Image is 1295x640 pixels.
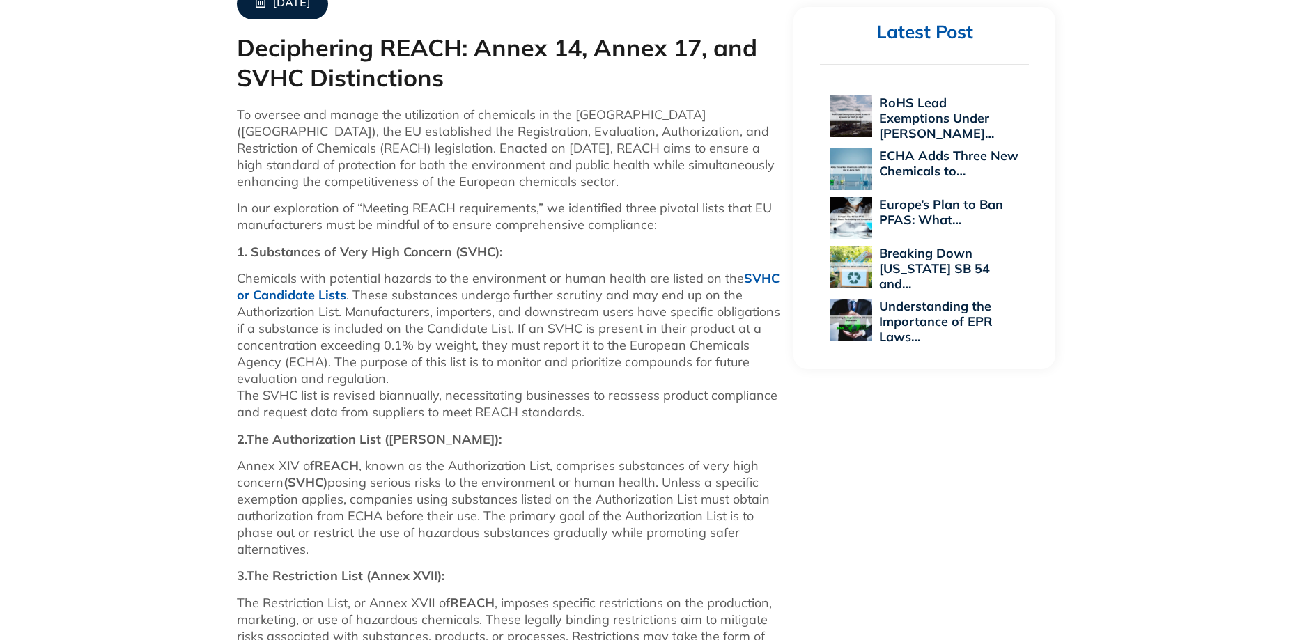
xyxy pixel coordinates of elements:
a: Understanding the Importance of EPR Laws… [879,298,993,345]
h2: Latest Post [820,21,1029,44]
a: Breaking Down [US_STATE] SB 54 and… [879,245,990,292]
p: Chemicals with potential hazards to the environment or human health are listed on the . These sub... [237,270,780,421]
a: SVHC or Candidate Lists [237,270,780,303]
strong: REACH [450,595,495,611]
img: RoHS Lead Exemptions Under Annex III A Guide for 2025 to 2027 [830,95,872,137]
p: To oversee and manage the utilization of chemicals in the [GEOGRAPHIC_DATA] ([GEOGRAPHIC_DATA]), ... [237,107,780,190]
h1: Deciphering REACH: Annex 14, Annex 17, and SVHC Distinctions [237,33,780,93]
strong: (SVHC) [284,474,327,490]
strong: REACH [314,458,359,474]
a: Europe’s Plan to Ban PFAS: What… [879,196,1003,228]
a: ECHA Adds Three New Chemicals to… [879,148,1018,179]
a: RoHS Lead Exemptions Under [PERSON_NAME]… [879,95,994,141]
strong: 1. Substances of Very High Concern (SVHC): [237,244,502,260]
p: Annex XIV of , known as the Authorization List, comprises substances of very high concern posing ... [237,458,780,558]
img: Europe’s Plan to Ban PFAS: What It Means for Industry and Consumers [830,197,872,239]
img: Understanding the Importance of EPR Laws for Businesses [830,299,872,341]
p: In our exploration of “Meeting REACH requirements,” we identified three pivotal lists that EU man... [237,200,780,233]
img: ECHA Adds Three New Chemicals to REACH Candidate List in June 2025 [830,148,872,190]
strong: 2.The Authorization List ([PERSON_NAME]): [237,431,502,447]
img: Breaking Down California SB 54 and the EPR Mandate [830,246,872,288]
strong: 3.The Restriction List (Annex XVII): [237,568,444,584]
